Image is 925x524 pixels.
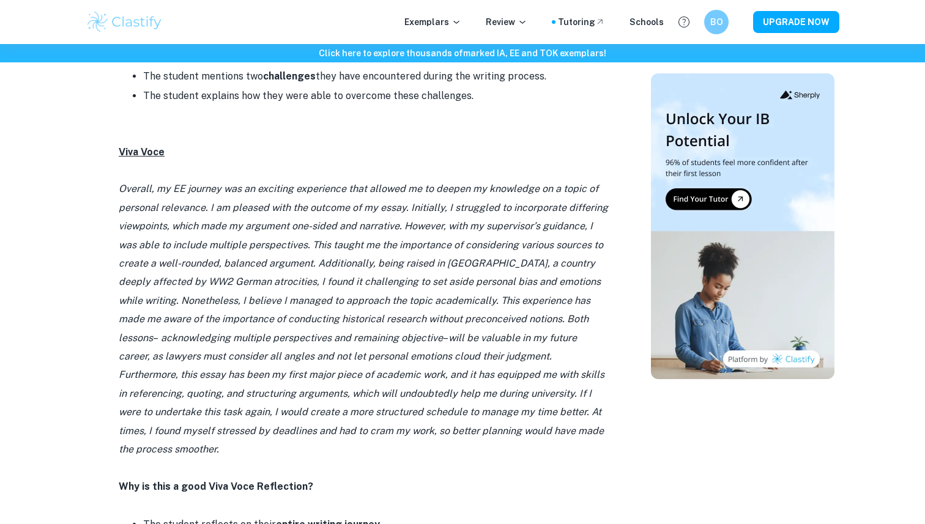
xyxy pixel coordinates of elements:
[2,46,923,60] h6: Click here to explore thousands of marked IA, EE and TOK exemplars !
[558,15,605,29] a: Tutoring
[143,86,608,106] li: The student explains how they were able to overcome these challenges.
[143,67,608,86] li: The student mentions two they have encountered during the writing process.
[161,332,443,344] i: acknowledging multiple perspectives and remaining objective
[704,10,729,34] button: BO
[710,15,724,29] h6: BO
[753,11,839,33] button: UPGRADE NOW
[630,15,664,29] a: Schools
[404,15,461,29] p: Exemplars
[486,15,527,29] p: Review
[651,73,834,379] img: Thumbnail
[263,70,316,82] strong: challenges
[119,481,313,492] strong: Why is this a good Viva Voce Reflection?
[86,10,163,34] img: Clastify logo
[119,183,608,343] i: Overall, my EE journey was an exciting experience that allowed me to deepen my knowledge on a top...
[674,12,694,32] button: Help and Feedback
[119,146,165,158] u: Viva Voce
[119,332,604,455] i: will be valuable in my future career, as lawyers must consider all angles and not let personal em...
[119,180,608,459] p: – –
